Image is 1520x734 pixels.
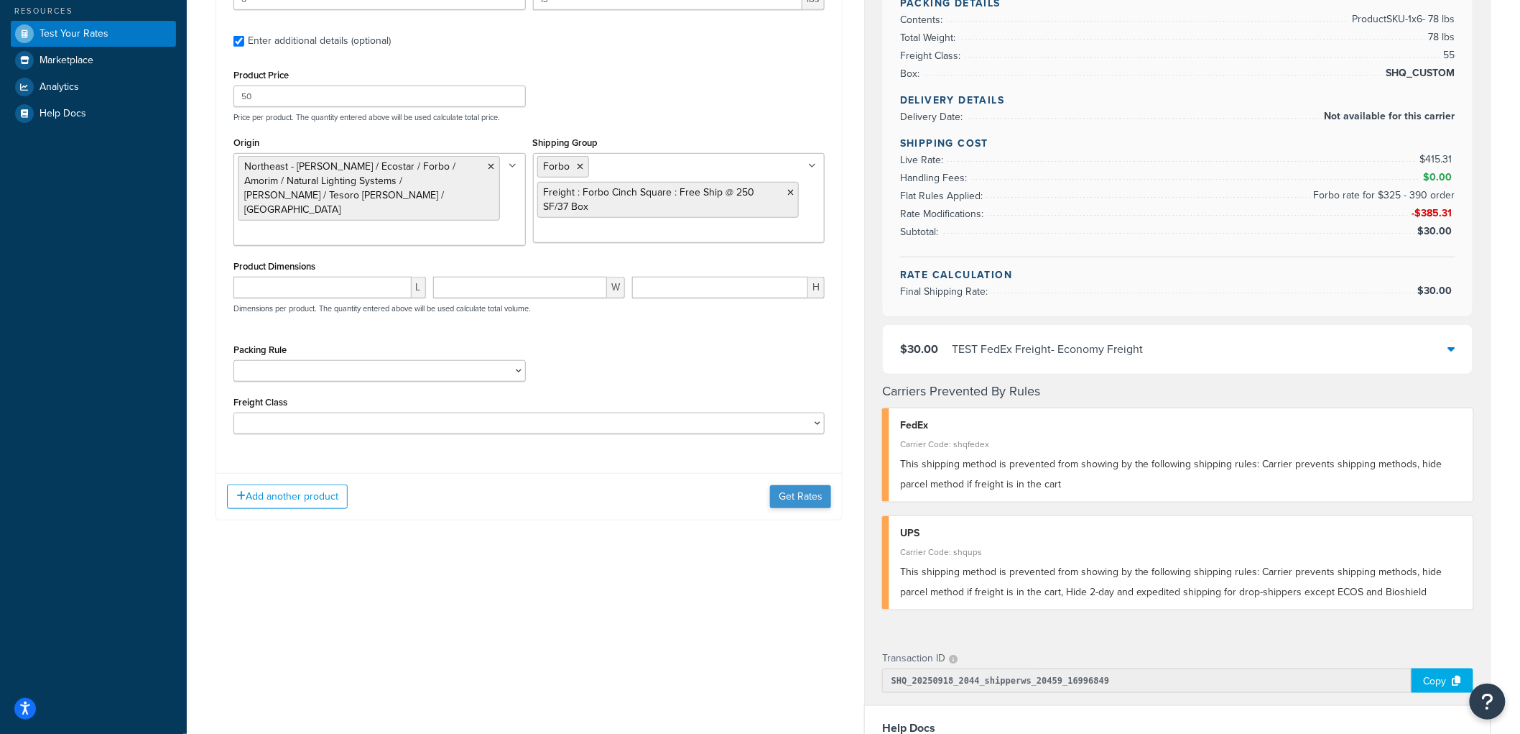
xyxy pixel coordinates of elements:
div: FedEx [900,416,1463,436]
span: This shipping method is prevented from showing by the following shipping rules: Carrier prevents ... [900,457,1442,492]
div: TEST FedEx Freight - Economy Freight [952,339,1143,359]
a: Test Your Rates [11,21,176,47]
div: UPS [900,523,1463,543]
span: $30.00 [1417,283,1455,298]
label: Shipping Group [533,137,598,148]
span: Not available for this carrier [1321,108,1455,125]
span: Live Rate: [900,152,947,168]
p: Dimensions per product. The quantity entered above will be used calculate total volume. [230,303,531,313]
a: Help Docs [11,101,176,127]
label: Product Price [233,70,289,81]
span: Delivery Date: [900,109,966,124]
span: Contents: [900,12,946,27]
span: L [412,277,426,298]
div: Carrier Code: shqups [900,542,1463,562]
div: Copy [1412,669,1473,693]
div: Resources [11,5,176,17]
button: Add another product [227,485,348,509]
p: Transaction ID [882,648,945,669]
h4: Carriers Prevented By Rules [882,382,1473,401]
span: Box: [900,66,923,81]
label: Packing Rule [233,344,287,355]
input: Enter additional details (optional) [233,36,244,47]
span: Flat Rules Applied: [900,188,986,203]
a: Marketplace [11,47,176,73]
button: Open Resource Center [1470,684,1506,720]
h4: Delivery Details [900,93,1455,108]
span: $415.31 [1419,152,1455,167]
span: Subtotal: [900,224,942,239]
span: SHQ_CUSTOM [1383,65,1455,82]
span: Handling Fees: [900,170,970,185]
span: This shipping method is prevented from showing by the following shipping rules: Carrier prevents ... [900,564,1442,600]
span: Forbo rate for $325 - 390 order [1310,187,1455,204]
span: Northeast - [PERSON_NAME] / Ecostar / Forbo / Amorim / Natural Lighting Systems / [PERSON_NAME] /... [244,159,455,217]
a: Analytics [11,74,176,100]
div: Carrier Code: shqfedex [900,434,1463,454]
span: Final Shipping Rate: [900,284,991,299]
span: Help Docs [40,108,86,120]
span: 78 lbs [1425,29,1455,46]
span: $30.00 [1417,224,1455,239]
span: Total Weight: [900,30,959,45]
span: Freight Class: [900,48,964,63]
span: Marketplace [40,55,93,67]
span: H [808,277,825,298]
span: Product SKU-1 x 6 - 78 lbs [1349,11,1455,28]
label: Origin [233,137,259,148]
p: Price per product. The quantity entered above will be used calculate total price. [230,112,828,122]
button: Get Rates [770,485,831,508]
h4: Shipping Cost [900,136,1455,151]
span: 55 [1440,47,1455,64]
span: Test Your Rates [40,28,108,40]
label: Product Dimensions [233,261,315,272]
span: Rate Modifications: [900,206,987,221]
div: Enter additional details (optional) [248,31,391,51]
span: Freight : Forbo Cinch Square : Free Ship @ 250 SF/37 Box [544,185,755,214]
span: $30.00 [900,341,938,357]
span: Analytics [40,81,79,93]
span: -$385.31 [1412,206,1455,221]
span: Forbo [544,159,570,174]
label: Freight Class [233,397,287,408]
span: $0.00 [1423,170,1455,185]
span: W [607,277,625,298]
h4: Rate Calculation [900,267,1455,283]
